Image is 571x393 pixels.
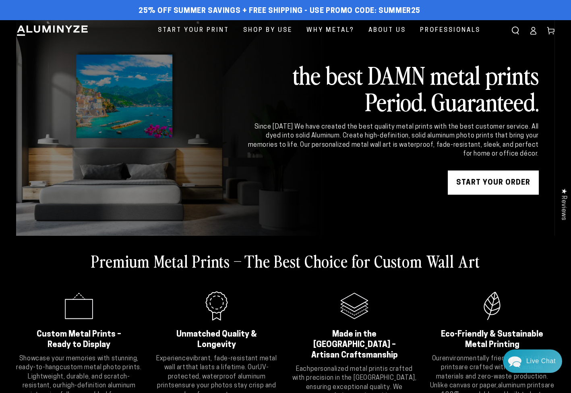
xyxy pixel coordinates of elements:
[237,20,298,41] a: Shop By Use
[246,123,539,159] div: Since [DATE] We have created the best quality metal prints with the best customer service. All dy...
[503,349,562,373] div: Chat widget toggle
[139,7,420,16] span: 25% off Summer Savings + Free Shipping - Use Promo Code: SUMMER25
[164,356,277,371] strong: vibrant, fade-resistant metal wall art
[158,25,229,36] span: Start Your Print
[302,329,407,361] h2: Made in the [GEOGRAPHIC_DATA] – Artisan Craftsmanship
[414,20,486,41] a: Professionals
[362,20,412,41] a: About Us
[300,20,360,41] a: Why Metal?
[246,61,539,114] h2: the best DAMN metal prints Period. Guaranteed.
[448,171,539,195] a: START YOUR Order
[441,356,552,371] strong: environmentally friendly metal photo prints
[157,364,269,389] strong: UV-protected, waterproof aluminum prints
[243,25,292,36] span: Shop By Use
[526,349,556,373] div: Contact Us Directly
[507,22,524,40] summary: Search our site
[91,250,480,271] h2: Premium Metal Prints – The Best Choice for Custom Wall Art
[368,25,406,36] span: About Us
[16,25,89,37] img: Aluminyze
[498,383,545,389] strong: aluminum prints
[420,25,480,36] span: Professionals
[439,329,545,350] h2: Eco-Friendly & Sustainable Metal Printing
[556,182,571,227] div: Click to open Judge.me floating reviews tab
[306,25,354,36] span: Why Metal?
[164,329,269,350] h2: Unmatched Quality & Longevity
[60,364,140,371] strong: custom metal photo prints
[26,329,132,350] h2: Custom Metal Prints – Ready to Display
[310,366,383,372] strong: personalized metal print
[152,20,235,41] a: Start Your Print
